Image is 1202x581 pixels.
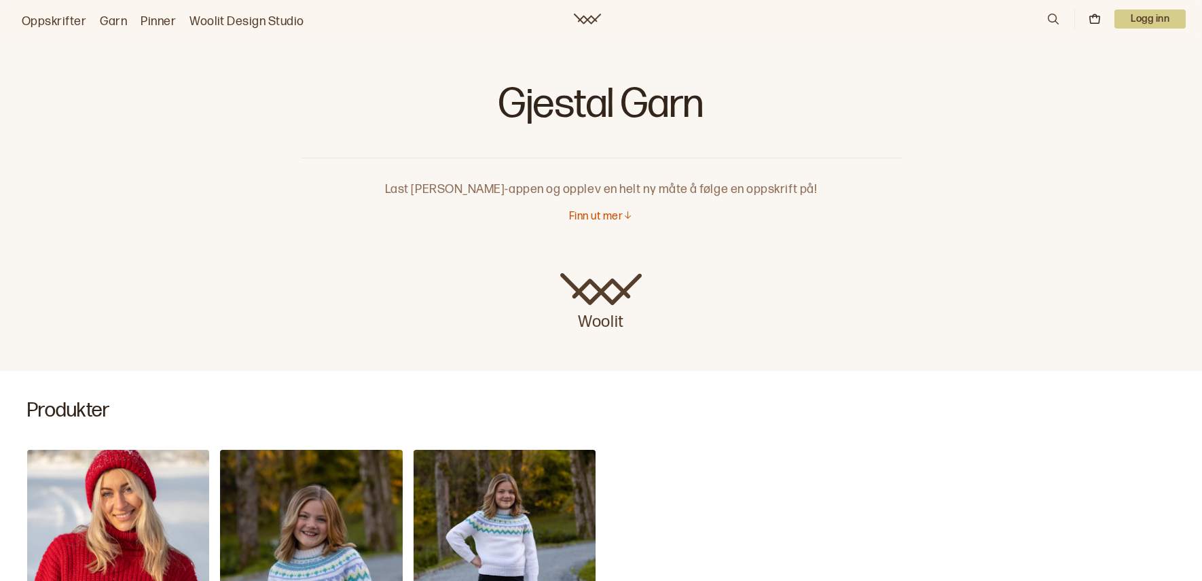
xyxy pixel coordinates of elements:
[100,12,127,31] a: Garn
[560,306,642,333] p: Woolit
[1114,10,1186,29] p: Logg inn
[1114,10,1186,29] button: User dropdown
[574,14,601,24] a: Woolit
[301,82,902,136] h1: Gjestal Garn
[560,273,642,306] img: Woolit
[301,158,902,199] p: Last [PERSON_NAME]-appen og opplev en helt ny måte å følge en oppskrift på!
[569,210,623,224] p: Finn ut mer
[22,12,86,31] a: Oppskrifter
[560,273,642,333] a: Woolit
[141,12,176,31] a: Pinner
[569,210,633,224] button: Finn ut mer
[189,12,304,31] a: Woolit Design Studio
